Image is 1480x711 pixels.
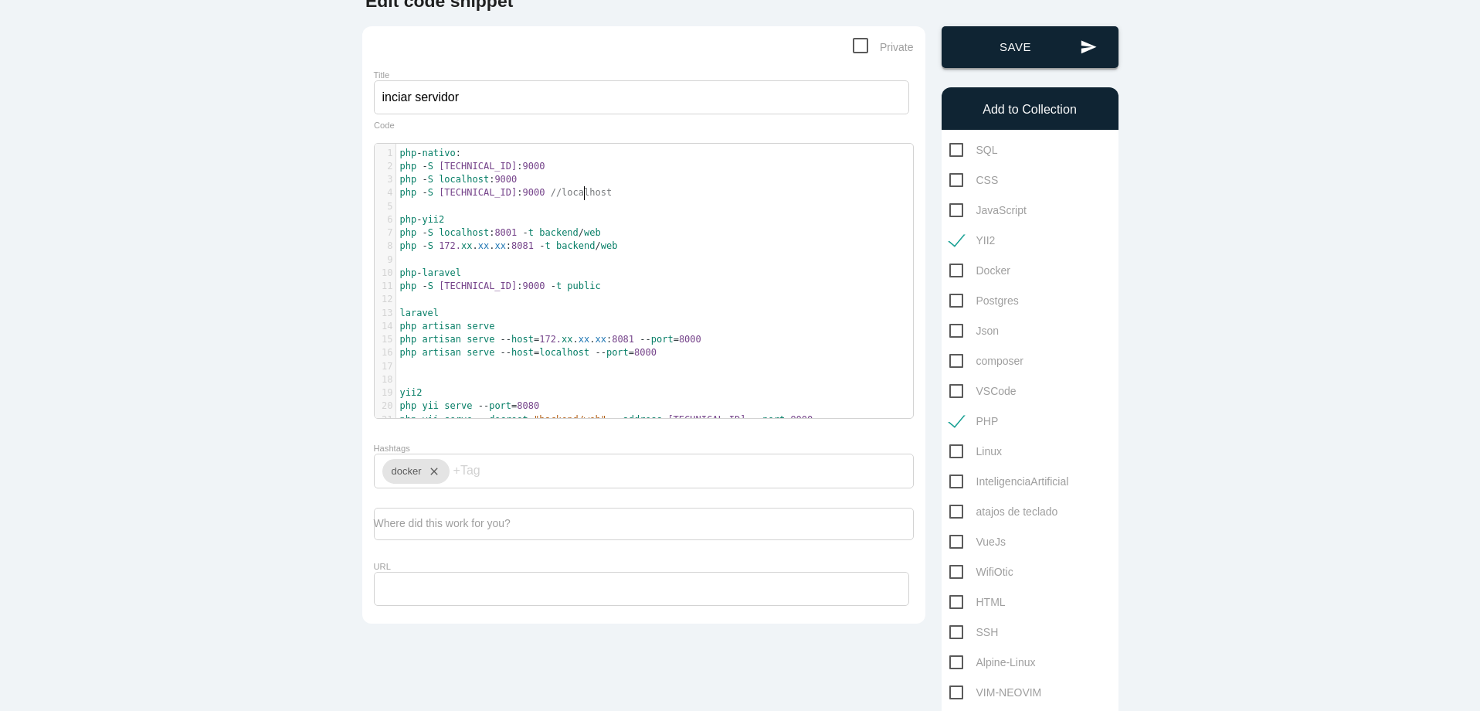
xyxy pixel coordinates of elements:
[785,414,790,425] span: =
[949,103,1111,117] h6: Add to Collection
[375,386,395,400] div: 19
[662,414,667,425] span: =
[545,240,550,251] span: t
[528,227,534,238] span: t
[478,400,489,411] span: --
[375,240,395,253] div: 8
[567,281,600,291] span: public
[375,280,395,293] div: 11
[422,414,439,425] span: yii
[374,121,395,131] label: Code
[428,174,433,185] span: S
[374,444,410,453] label: Hashtags
[949,171,999,190] span: CSS
[422,148,455,158] span: nativo
[428,161,433,172] span: S
[422,321,461,332] span: artisan
[375,400,395,413] div: 20
[523,187,545,198] span: 9000
[949,261,1010,281] span: Docker
[422,281,427,291] span: -
[461,240,472,251] span: xx
[539,334,562,345] span: 172.
[511,334,534,345] span: host
[400,334,417,345] span: php
[422,174,427,185] span: -
[439,187,517,198] span: [TECHNICAL_ID]
[556,281,562,291] span: t
[428,187,433,198] span: S
[400,227,601,238] span: :
[790,414,813,425] span: 9000
[374,562,391,571] label: URL
[949,623,999,642] span: SSH
[422,400,439,411] span: yii
[400,240,618,251] span: . . :
[511,347,534,358] span: host
[375,307,395,320] div: 13
[422,161,427,172] span: -
[949,683,1042,702] span: VIM-NEOVIM
[400,334,701,345] span: . . :
[422,459,440,484] i: close
[674,334,679,345] span: =
[375,253,395,267] div: 9
[375,373,395,386] div: 18
[375,293,395,306] div: 12
[511,400,517,411] span: =
[489,414,528,425] span: docroot
[478,240,489,251] span: xx
[428,227,433,238] span: S
[584,227,601,238] span: web
[949,382,1017,401] span: VSCode
[539,240,545,251] span: -
[467,334,494,345] span: serve
[501,334,511,345] span: --
[612,334,634,345] span: 8081
[375,213,395,226] div: 6
[595,334,606,345] span: xx
[400,214,417,225] span: php
[382,459,450,484] div: docker
[400,187,417,198] span: php
[523,281,545,291] span: 9000
[489,400,511,411] span: port
[762,414,785,425] span: port
[375,333,395,346] div: 15
[422,214,444,225] span: yii2
[949,141,998,160] span: SQL
[400,174,518,185] span: :
[596,240,601,251] span: /
[534,334,539,345] span: =
[949,442,1002,461] span: Linux
[551,281,556,291] span: -
[422,267,461,278] span: laravel
[949,201,1027,220] span: JavaScript
[439,161,517,172] span: [TECHNICAL_ID]
[523,161,545,172] span: 9000
[949,502,1058,522] span: atajos de teclado
[375,267,395,280] div: 10
[400,267,417,278] span: php
[949,412,999,431] span: PHP
[539,347,589,358] span: localhost
[400,187,613,198] span: :
[400,240,417,251] span: php
[752,414,762,425] span: --
[651,334,674,345] span: port
[528,414,534,425] span: =
[416,214,422,225] span: -
[422,240,427,251] span: -
[534,347,539,358] span: =
[416,267,422,278] span: -
[494,227,517,238] span: 8001
[478,414,489,425] span: --
[539,227,579,238] span: backend
[949,593,1006,612] span: HTML
[416,148,422,158] span: -
[422,334,461,345] span: artisan
[374,517,511,529] label: Where did this work for you?
[400,148,462,158] span: :
[375,186,395,199] div: 4
[439,281,517,291] span: [TECHNICAL_ID]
